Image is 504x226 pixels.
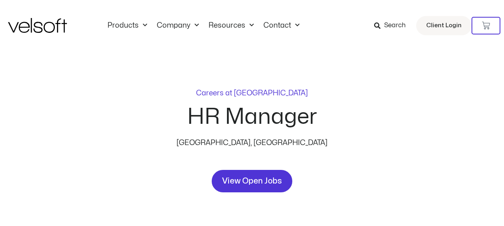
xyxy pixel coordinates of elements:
p: [GEOGRAPHIC_DATA], [GEOGRAPHIC_DATA] [168,137,336,149]
a: View Open Jobs [212,170,292,192]
a: Client Login [416,16,472,35]
a: ProductsMenu Toggle [103,21,152,30]
span: Search [384,20,406,31]
span: Client Login [426,20,461,31]
span: View Open Jobs [222,175,282,188]
img: Velsoft Training Materials [8,18,67,33]
p: Careers at [GEOGRAPHIC_DATA] [196,90,308,97]
nav: Menu [103,21,304,30]
a: ContactMenu Toggle [259,21,304,30]
a: Search [374,19,411,32]
a: ResourcesMenu Toggle [204,21,259,30]
h2: HR Manager [187,106,317,128]
a: CompanyMenu Toggle [152,21,204,30]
